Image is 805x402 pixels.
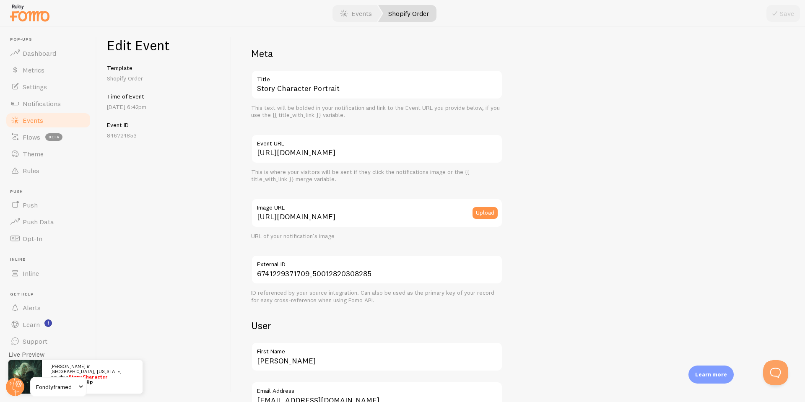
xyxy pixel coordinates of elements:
span: Opt-In [23,234,42,243]
span: Inline [10,257,91,262]
a: Support [5,333,91,350]
p: Learn more [695,371,727,379]
h5: Event ID [107,121,221,129]
a: Rules [5,162,91,179]
span: Notifications [23,99,61,108]
span: Support [23,337,47,345]
label: Title [251,70,503,84]
label: Email Address [251,381,503,396]
span: Dashboard [23,49,56,57]
iframe: Help Scout Beacon - Open [763,360,788,385]
span: Pop-ups [10,37,91,42]
button: Upload [473,207,498,219]
span: Inline [23,269,39,278]
a: Settings [5,78,91,95]
a: Learn [5,316,91,333]
h1: Edit Event [107,37,221,54]
a: Theme [5,145,91,162]
h2: User [251,319,503,332]
a: Alerts [5,299,91,316]
a: Push [5,197,91,213]
div: ID referenced by your source integration. Can also be used as the primary key of your record for ... [251,289,503,304]
div: This is where your visitors will be sent if they click the notifications image or the {{ title_wi... [251,169,503,183]
div: URL of your notification's image [251,233,503,240]
span: Fondlyframed [36,382,76,392]
p: 846724853 [107,131,221,140]
img: fomo-relay-logo-orange.svg [9,2,51,23]
a: Dashboard [5,45,91,62]
span: Theme [23,150,44,158]
label: Event URL [251,134,503,148]
span: Metrics [23,66,44,74]
a: Inline [5,265,91,282]
h5: Template [107,64,221,72]
span: Events [23,116,43,124]
label: External ID [251,255,503,269]
span: Alerts [23,303,41,312]
div: Learn more [688,366,734,384]
label: First Name [251,342,503,356]
label: Image URL [251,198,503,213]
p: Shopify Order [107,74,221,83]
p: [DATE] 6:42pm [107,103,221,111]
span: Flows [23,133,40,141]
span: Get Help [10,292,91,297]
a: Notifications [5,95,91,112]
a: Fondlyframed [30,377,87,397]
h5: Time of Event [107,93,221,100]
span: Settings [23,83,47,91]
svg: <p>Watch New Feature Tutorials!</p> [44,319,52,327]
span: beta [45,133,62,141]
span: Push [10,189,91,195]
a: Flows beta [5,129,91,145]
a: Opt-In [5,230,91,247]
span: Push [23,201,38,209]
a: Metrics [5,62,91,78]
div: This text will be bolded in your notification and link to the Event URL you provide below, if you... [251,104,503,119]
h2: Meta [251,47,503,60]
span: Rules [23,166,39,175]
span: Push Data [23,218,54,226]
a: Events [5,112,91,129]
a: Push Data [5,213,91,230]
span: Learn [23,320,40,329]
